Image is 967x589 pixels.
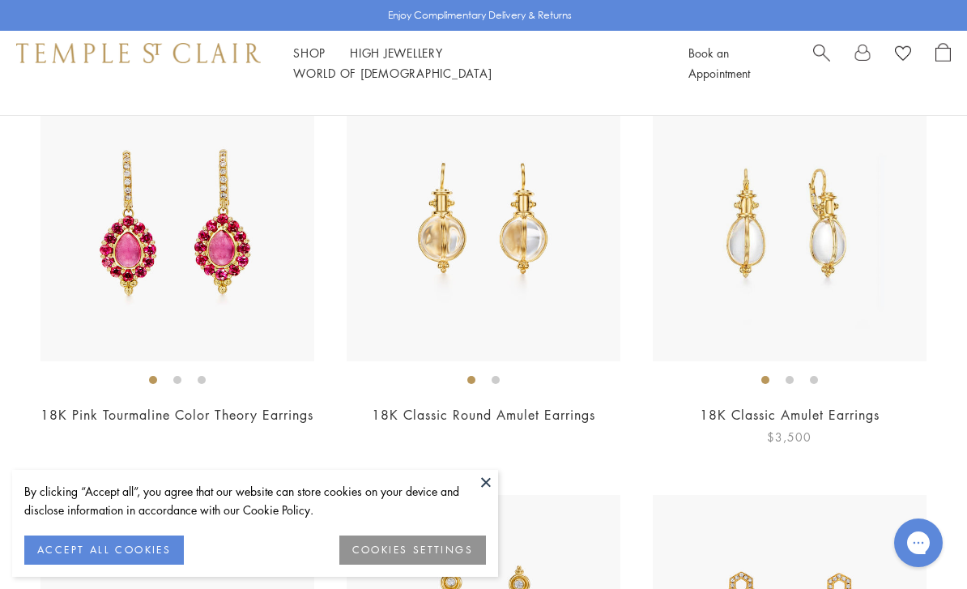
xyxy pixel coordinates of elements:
[895,43,911,67] a: View Wishlist
[767,428,812,446] span: $3,500
[700,406,880,424] a: 18K Classic Amulet Earrings
[16,43,261,62] img: Temple St. Clair
[40,87,314,361] img: 18K Pink Tourmaline & Ruby Color Theory Earrings
[24,482,486,519] div: By clicking “Accept all”, you agree that our website can store cookies on your device and disclos...
[40,406,313,424] a: 18K Pink Tourmaline Color Theory Earrings
[688,45,750,81] a: Book an Appointment
[24,536,184,565] button: ACCEPT ALL COOKIES
[813,43,830,83] a: Search
[293,45,326,61] a: ShopShop
[372,406,595,424] a: 18K Classic Round Amulet Earrings
[935,43,951,83] a: Open Shopping Bag
[347,87,620,361] img: 18K Classic Round Amulet Earrings
[886,513,951,573] iframe: Gorgias live chat messenger
[293,65,492,81] a: World of [DEMOGRAPHIC_DATA]World of [DEMOGRAPHIC_DATA]
[653,87,927,361] img: 18K Classic Amulet Earrings
[293,43,652,83] nav: Main navigation
[339,536,486,565] button: COOKIES SETTINGS
[388,7,572,23] p: Enjoy Complimentary Delivery & Returns
[350,45,443,61] a: High JewelleryHigh Jewellery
